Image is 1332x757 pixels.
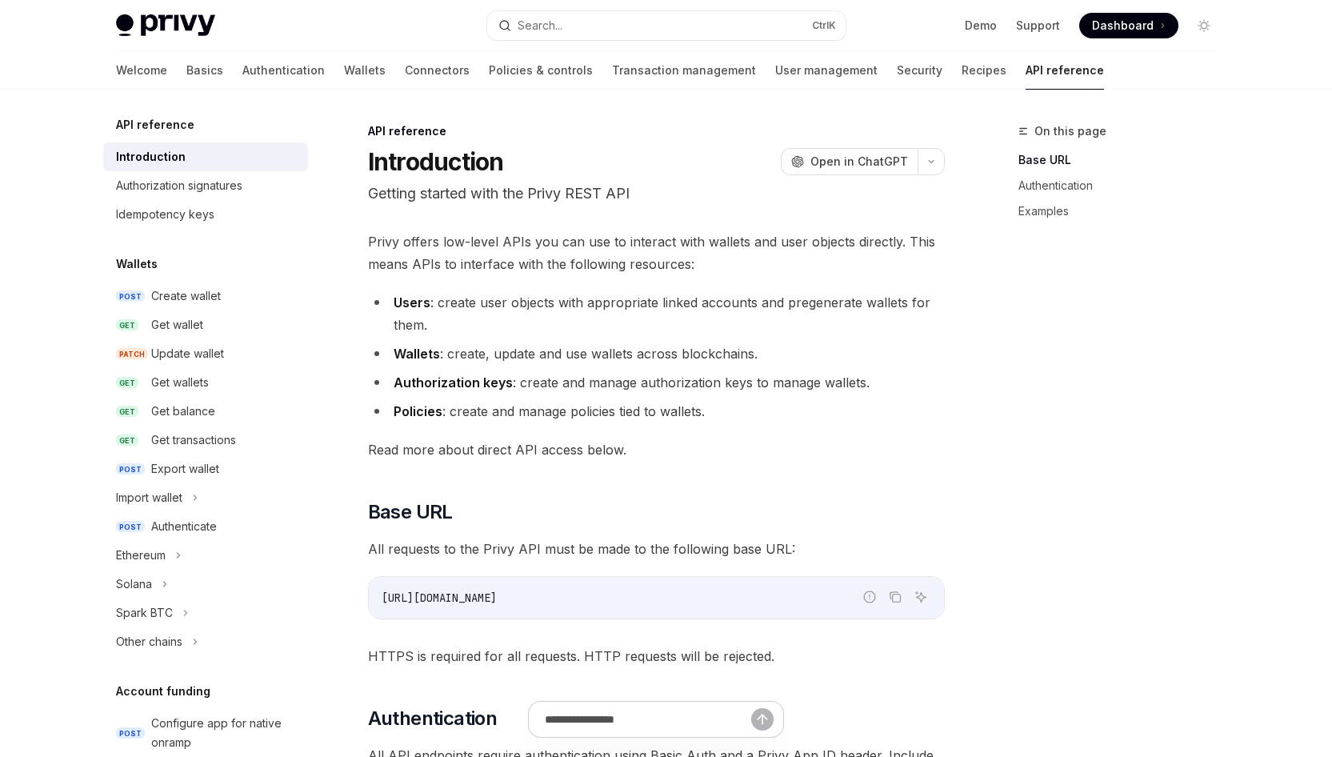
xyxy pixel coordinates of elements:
div: Get transactions [151,431,236,450]
button: Send message [751,708,774,731]
div: Authorization signatures [116,176,242,195]
a: Introduction [103,142,308,171]
h5: Account funding [116,682,210,701]
div: Spark BTC [116,603,173,623]
a: Support [1016,18,1060,34]
li: : create user objects with appropriate linked accounts and pregenerate wallets for them. [368,291,945,336]
strong: Authorization keys [394,374,513,391]
a: Welcome [116,51,167,90]
button: Ask AI [910,587,931,607]
div: Create wallet [151,286,221,306]
a: Basics [186,51,223,90]
a: Dashboard [1079,13,1178,38]
span: Open in ChatGPT [810,154,908,170]
a: GETGet balance [103,397,308,426]
span: POST [116,727,145,739]
button: Toggle dark mode [1191,13,1217,38]
a: POSTAuthenticate [103,512,308,541]
span: POST [116,463,145,475]
h1: Introduction [368,147,504,176]
span: GET [116,406,138,418]
a: Policies & controls [489,51,593,90]
a: GETGet transactions [103,426,308,455]
a: Authorization signatures [103,171,308,200]
span: POST [116,521,145,533]
a: Security [897,51,942,90]
a: Transaction management [612,51,756,90]
span: HTTPS is required for all requests. HTTP requests will be rejected. [368,645,945,667]
a: PATCHUpdate wallet [103,339,308,368]
button: Copy the contents from the code block [885,587,906,607]
div: Update wallet [151,344,224,363]
a: Authentication [1018,173,1230,198]
a: Base URL [1018,147,1230,173]
div: Configure app for native onramp [151,714,298,752]
div: Other chains [116,632,182,651]
h5: API reference [116,115,194,134]
button: Report incorrect code [859,587,880,607]
span: GET [116,435,138,447]
a: Wallets [344,51,386,90]
a: Demo [965,18,997,34]
li: : create and manage authorization keys to manage wallets. [368,371,945,394]
a: Connectors [405,51,470,90]
a: Idempotency keys [103,200,308,229]
div: Ethereum [116,546,166,565]
span: [URL][DOMAIN_NAME] [382,591,497,605]
a: GETGet wallet [103,310,308,339]
a: POSTConfigure app for native onramp [103,709,308,757]
span: Read more about direct API access below. [368,439,945,461]
div: Get wallet [151,315,203,334]
span: Base URL [368,499,453,525]
a: Authentication [242,51,325,90]
a: API reference [1026,51,1104,90]
div: Export wallet [151,459,219,479]
a: Recipes [962,51,1006,90]
div: Search... [518,16,562,35]
span: On this page [1034,122,1106,141]
a: POSTCreate wallet [103,282,308,310]
div: Idempotency keys [116,205,214,224]
div: Get wallets [151,373,209,392]
li: : create and manage policies tied to wallets. [368,400,945,423]
span: All requests to the Privy API must be made to the following base URL: [368,538,945,560]
a: POSTExport wallet [103,455,308,483]
span: GET [116,377,138,389]
div: Authenticate [151,517,217,536]
strong: Wallets [394,346,440,362]
div: Solana [116,575,152,594]
div: Import wallet [116,488,182,507]
span: Dashboard [1092,18,1154,34]
p: Getting started with the Privy REST API [368,182,945,205]
strong: Policies [394,403,442,419]
img: light logo [116,14,215,37]
a: Examples [1018,198,1230,224]
div: Get balance [151,402,215,421]
span: Ctrl K [812,19,836,32]
li: : create, update and use wallets across blockchains. [368,342,945,365]
a: User management [775,51,878,90]
span: Privy offers low-level APIs you can use to interact with wallets and user objects directly. This ... [368,230,945,275]
span: PATCH [116,348,148,360]
button: Open in ChatGPT [781,148,918,175]
div: API reference [368,123,945,139]
span: GET [116,319,138,331]
button: Search...CtrlK [487,11,846,40]
h5: Wallets [116,254,158,274]
a: GETGet wallets [103,368,308,397]
span: POST [116,290,145,302]
strong: Users [394,294,430,310]
div: Introduction [116,147,186,166]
